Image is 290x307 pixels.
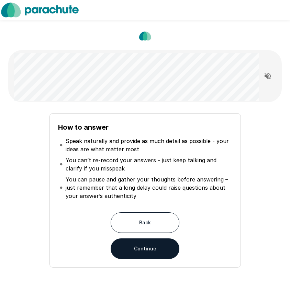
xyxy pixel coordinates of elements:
[136,27,154,45] img: parachute_avatar.png
[111,238,179,259] button: Continue
[66,156,231,173] p: You can’t re-record your answers - just keep talking and clarify if you misspeak
[66,175,231,200] p: You can pause and gather your thoughts before answering – just remember that a long delay could r...
[66,137,231,153] p: Speak naturally and provide as much detail as possible - your ideas are what matter most
[111,212,179,233] button: Back
[58,123,109,131] b: How to answer
[261,69,275,83] button: Read questions aloud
